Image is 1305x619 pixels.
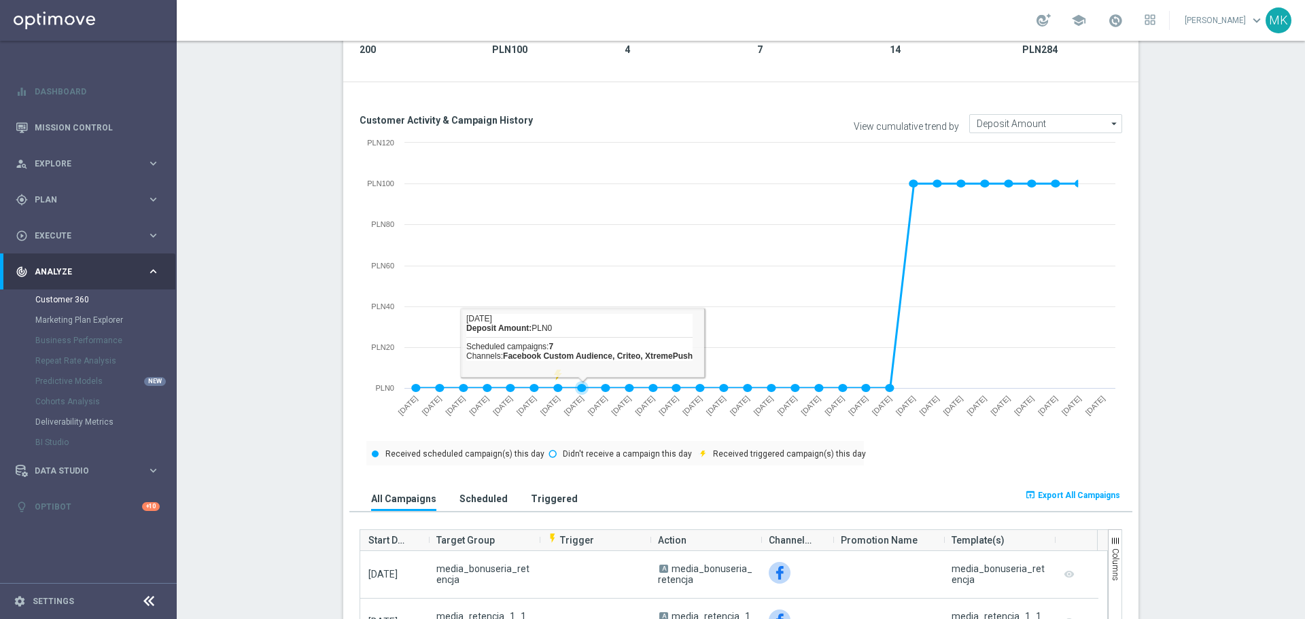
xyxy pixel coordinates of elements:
[1025,489,1036,500] i: open_in_browser
[16,465,147,477] div: Data Studio
[385,449,544,459] text: Received scheduled campaign(s) this day
[35,294,141,305] a: Customer 360
[894,394,917,417] text: [DATE]
[35,467,147,475] span: Data Studio
[35,196,147,204] span: Plan
[918,394,941,417] text: [DATE]
[854,121,959,132] label: View cumulative trend by
[35,412,175,432] div: Deliverability Metrics
[35,109,160,145] a: Mission Control
[33,597,74,605] a: Settings
[35,330,175,351] div: Business Performance
[375,384,394,392] text: PLN0
[456,486,511,511] button: Scheduled
[658,563,752,585] span: media_bonuseria_retencja
[35,315,141,325] a: Marketing Plan Explorer
[436,527,495,554] span: Target Group
[1071,13,1086,28] span: school
[15,122,160,133] button: Mission Control
[752,394,774,417] text: [DATE]
[360,43,476,56] span: 200
[144,377,166,386] div: NEW
[420,394,442,417] text: [DATE]
[371,343,394,351] text: PLN20
[491,394,514,417] text: [DATE]
[147,229,160,242] i: keyboard_arrow_right
[1022,43,1138,56] span: PLN284
[15,266,160,277] button: track_changes Analyze keyboard_arrow_right
[16,501,28,513] i: lightbulb
[396,394,419,417] text: [DATE]
[16,194,28,206] i: gps_fixed
[657,394,680,417] text: [DATE]
[769,527,814,554] span: Channel(s)
[547,535,594,546] span: Trigger
[444,394,466,417] text: [DATE]
[35,160,147,168] span: Explore
[1249,13,1264,28] span: keyboard_arrow_down
[1266,7,1291,33] div: MK
[15,194,160,205] button: gps_fixed Plan keyboard_arrow_right
[16,86,28,98] i: equalizer
[16,158,147,170] div: Explore
[16,230,28,242] i: play_circle_outline
[563,394,585,417] text: [DATE]
[16,109,160,145] div: Mission Control
[952,563,1046,585] div: media_bonuseria_retencja
[35,268,147,276] span: Analyze
[436,563,531,585] span: media_bonuseria_retencja
[35,489,142,525] a: Optibot
[952,527,1005,554] span: Template(s)
[965,394,988,417] text: [DATE]
[1183,10,1266,31] a: [PERSON_NAME]keyboard_arrow_down
[360,114,731,126] h3: Customer Activity & Campaign History
[371,493,436,505] h3: All Campaigns
[515,394,538,417] text: [DATE]
[371,220,394,228] text: PLN80
[35,391,175,412] div: Cohorts Analysis
[15,501,160,512] button: lightbulb Optibot +10
[368,569,398,580] span: [DATE]
[659,565,668,573] span: A
[847,394,869,417] text: [DATE]
[15,465,160,476] button: Data Studio keyboard_arrow_right
[531,493,578,505] h3: Triggered
[658,527,686,554] span: Action
[1108,115,1121,132] i: arrow_drop_down
[35,417,141,427] a: Deliverability Metrics
[769,562,790,584] img: Facebook Custom Audience
[367,179,394,188] text: PLN100
[941,394,964,417] text: [DATE]
[147,193,160,206] i: keyboard_arrow_right
[890,43,1006,56] span: 14
[371,302,394,311] text: PLN40
[15,158,160,169] div: person_search Explore keyboard_arrow_right
[625,43,741,56] span: 4
[705,394,727,417] text: [DATE]
[1023,486,1122,505] button: open_in_browser Export All Campaigns
[368,486,440,511] button: All Campaigns
[16,158,28,170] i: person_search
[799,394,822,417] text: [DATE]
[16,73,160,109] div: Dashboard
[15,230,160,241] button: play_circle_outline Execute keyboard_arrow_right
[1037,394,1059,417] text: [DATE]
[823,394,846,417] text: [DATE]
[586,394,608,417] text: [DATE]
[147,265,160,278] i: keyboard_arrow_right
[989,394,1011,417] text: [DATE]
[1038,491,1120,500] span: Export All Campaigns
[539,394,561,417] text: [DATE]
[610,394,632,417] text: [DATE]
[1013,394,1035,417] text: [DATE]
[1084,394,1107,417] text: [DATE]
[147,464,160,477] i: keyboard_arrow_right
[16,230,147,242] div: Execute
[15,86,160,97] div: equalizer Dashboard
